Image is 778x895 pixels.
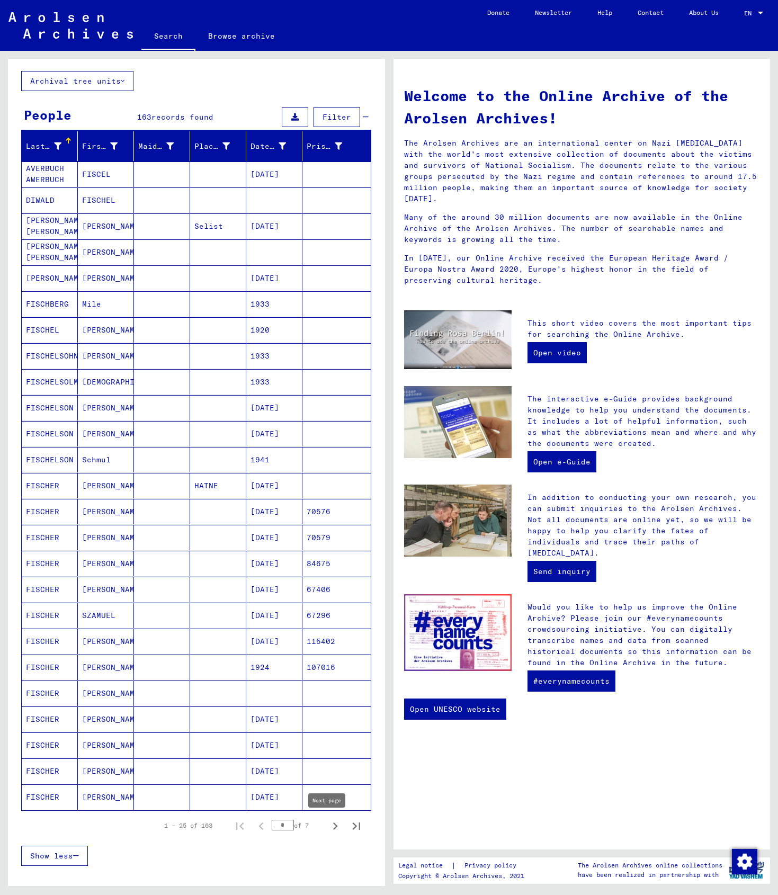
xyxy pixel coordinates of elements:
[22,473,78,498] mat-cell: FISCHER
[30,851,73,861] span: Show less
[404,699,506,720] a: Open UNESCO website
[732,849,757,874] img: Change consent
[246,603,302,628] mat-cell: [DATE]
[22,162,78,187] mat-cell: AVERBUCH AWERBUCH
[78,758,134,784] mat-cell: [PERSON_NAME]
[134,131,190,161] mat-header-cell: Maiden Name
[151,112,213,122] span: records found
[246,551,302,576] mat-cell: [DATE]
[78,447,134,472] mat-cell: Schmul
[325,815,346,836] button: Next page
[190,473,246,498] mat-cell: HATNE
[404,485,512,557] img: inquiries.jpg
[246,758,302,784] mat-cell: [DATE]
[404,310,512,369] img: video.jpg
[314,107,360,127] button: Filter
[78,499,134,524] mat-cell: [PERSON_NAME]
[727,857,766,883] img: yv_logo.png
[78,784,134,810] mat-cell: [PERSON_NAME]
[404,386,512,458] img: eguide.jpg
[302,655,371,680] mat-cell: 107016
[78,317,134,343] mat-cell: [PERSON_NAME]
[22,395,78,420] mat-cell: FISCHELSON
[78,706,134,732] mat-cell: [PERSON_NAME]
[22,732,78,758] mat-cell: FISCHER
[527,393,759,449] p: The interactive e-Guide provides background knowledge to help you understand the documents. It in...
[194,138,246,155] div: Place of Birth
[78,655,134,680] mat-cell: [PERSON_NAME]
[398,860,451,871] a: Legal notice
[246,655,302,680] mat-cell: 1924
[22,239,78,265] mat-cell: [PERSON_NAME] [PERSON_NAME]
[246,732,302,758] mat-cell: [DATE]
[8,12,133,39] img: Arolsen_neg.svg
[246,213,302,239] mat-cell: [DATE]
[744,10,756,17] span: EN
[527,670,615,692] a: #everynamecounts
[137,112,151,122] span: 163
[307,141,342,152] div: Prisoner #
[78,187,134,213] mat-cell: FISCHEL
[141,23,195,51] a: Search
[246,447,302,472] mat-cell: 1941
[78,551,134,576] mat-cell: [PERSON_NAME]
[195,23,288,49] a: Browse archive
[346,815,367,836] button: Last page
[246,525,302,550] mat-cell: [DATE]
[731,848,757,874] div: Change consent
[22,213,78,239] mat-cell: [PERSON_NAME] [PERSON_NAME]
[302,131,371,161] mat-header-cell: Prisoner #
[246,343,302,369] mat-cell: 1933
[578,861,722,870] p: The Arolsen Archives online collections
[404,85,760,129] h1: Welcome to the Online Archive of the Arolsen Archives!
[246,629,302,654] mat-cell: [DATE]
[78,343,134,369] mat-cell: [PERSON_NAME]
[22,499,78,524] mat-cell: FISCHER
[78,395,134,420] mat-cell: [PERSON_NAME]
[22,525,78,550] mat-cell: FISCHER
[398,871,529,881] p: Copyright © Arolsen Archives, 2021
[527,318,759,340] p: This short video covers the most important tips for searching the Online Archive.
[78,239,134,265] mat-cell: [PERSON_NAME]
[404,138,760,204] p: The Arolsen Archives are an international center on Nazi [MEDICAL_DATA] with the world’s most ext...
[229,815,251,836] button: First page
[527,451,596,472] a: Open e-Guide
[78,577,134,602] mat-cell: [PERSON_NAME]
[246,265,302,291] mat-cell: [DATE]
[164,821,212,830] div: 1 – 25 of 163
[246,421,302,446] mat-cell: [DATE]
[323,112,351,122] span: Filter
[246,473,302,498] mat-cell: [DATE]
[78,421,134,446] mat-cell: [PERSON_NAME]
[82,141,118,152] div: First Name
[22,343,78,369] mat-cell: FISCHELSOHN
[78,291,134,317] mat-cell: Mile
[138,138,190,155] div: Maiden Name
[22,265,78,291] mat-cell: [PERSON_NAME]
[22,655,78,680] mat-cell: FISCHER
[26,141,61,152] div: Last Name
[302,577,371,602] mat-cell: 67406
[78,369,134,395] mat-cell: [DEMOGRAPHIC_DATA]
[527,561,596,582] a: Send inquiry
[302,525,371,550] mat-cell: 70579
[22,317,78,343] mat-cell: FISCHEL
[251,815,272,836] button: Previous page
[190,131,246,161] mat-header-cell: Place of Birth
[246,291,302,317] mat-cell: 1933
[246,317,302,343] mat-cell: 1920
[26,138,77,155] div: Last Name
[22,681,78,706] mat-cell: FISCHER
[22,551,78,576] mat-cell: FISCHER
[398,860,529,871] div: |
[302,603,371,628] mat-cell: 67296
[251,138,302,155] div: Date of Birth
[21,71,133,91] button: Archival tree units
[404,212,760,245] p: Many of the around 30 million documents are now available in the Online Archive of the Arolsen Ar...
[302,551,371,576] mat-cell: 84675
[78,131,134,161] mat-header-cell: First Name
[246,395,302,420] mat-cell: [DATE]
[78,629,134,654] mat-cell: [PERSON_NAME]
[22,603,78,628] mat-cell: FISCHER
[22,369,78,395] mat-cell: FISCHELSOLM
